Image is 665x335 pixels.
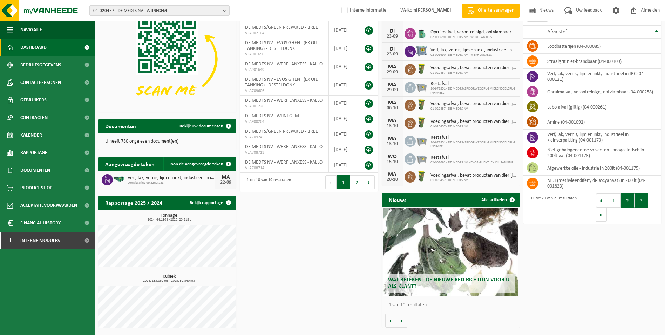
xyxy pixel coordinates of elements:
td: niet gehalogeneerde solventen - hoogcalorisch in 200lt-vat (04-001173) [542,145,661,160]
img: HK-RS-14-GN-00 [113,176,125,182]
img: WB-0060-HPE-GN-50 [416,99,428,111]
div: MA [219,175,233,180]
span: Restafval [430,155,514,160]
span: Kalender [20,126,42,144]
h2: Documenten [98,119,143,133]
td: labo-afval (giftig) (04-000261) [542,99,661,114]
span: 02-008692 - DE MEDTS NV - EVOS GHENT (EX OIL TANKING) [430,160,514,165]
td: [DATE] [329,126,357,142]
span: Verf, lak, vernis, lijm en inkt, industrieel in kleinverpakking [430,47,516,53]
div: 13-10 [385,142,399,146]
h2: Nieuws [382,193,413,206]
img: WB-2500-GAL-GY-01 [416,134,428,146]
div: 20-10 [385,177,399,182]
a: Toon de aangevraagde taken [163,157,236,171]
div: WO [385,154,399,159]
td: [DATE] [329,59,357,74]
div: 23-09 [385,52,399,57]
span: Bekijk uw documenten [179,124,223,129]
div: 11 tot 20 van 21 resultaten [527,193,577,222]
button: 2 [350,175,364,189]
span: Afvalstof [547,29,567,35]
td: [DATE] [329,38,357,59]
span: Dashboard [20,39,47,56]
div: 13-10 [385,124,399,129]
img: Download de VHEPlus App [98,7,236,111]
span: Wat betekent de nieuwe RED-richtlijn voor u als klant? [388,277,509,289]
a: Bekijk rapportage [184,196,236,210]
span: VLA001226 [245,104,323,109]
div: 1 tot 10 van 19 resultaten [243,175,291,190]
td: straalgrit niet-brandbaar (04-000109) [542,54,661,69]
span: Product Shop [20,179,52,197]
span: VLA709606 [245,88,323,94]
span: Gebruikers [20,91,47,109]
span: Documenten [20,162,50,179]
span: 10-978851 - DE MEDTS/SPOORWEGBRUG VIERENDEELBRUG INFRABEL [430,87,516,95]
p: U heeft 780 ongelezen document(en). [105,139,229,144]
img: WB-0060-HPE-GN-50 [416,117,428,129]
label: Interne informatie [340,5,386,16]
img: PB-AP-0800-MET-02-01 [416,45,428,57]
span: DE MEDTS NV - WERF LANXESS - KALLO [245,160,323,165]
span: VLA902104 [245,31,323,36]
span: Omwisseling op aanvraag [128,181,215,185]
span: Navigatie [20,21,42,39]
div: 23-09 [385,34,399,39]
img: PB-OT-0200-MET-00-02 [416,27,428,39]
span: DE MEDTS NV - EVOS GHENT (EX OIL TANKING) - DESTELDONK [245,40,318,51]
span: VLA708714 [245,165,323,171]
td: amine (04-001092) [542,114,661,130]
span: VLA709245 [245,134,323,140]
div: 15-10 [385,159,399,164]
span: Interne modules [20,232,60,249]
span: 10-978851 - DE MEDTS/SPOORWEGBRUG VIERENDEELBRUG INFRABEL [430,140,516,149]
span: 02-008690 - DE MEDTS NV - WERF LANXESS [430,53,516,57]
span: Bedrijfsgegevens [20,56,61,74]
span: 2024: 133,060 m3 - 2025: 50,540 m3 [102,279,236,283]
span: Restafval [430,81,516,87]
img: WB-0060-HPE-GN-50 [416,63,428,75]
span: 2024: 44,196 t - 2025: 23,818 t [102,218,236,222]
div: 06-10 [385,106,399,111]
span: Opruimafval, verontreinigd, ontvlambaar [430,29,511,35]
span: Financial History [20,214,61,232]
td: loodbatterijen (04-000085) [542,39,661,54]
img: WB-0060-HPE-GN-50 [416,170,428,182]
div: 22-09 [219,180,233,185]
span: 01-020457 - DE MEDTS NV - WIJNEGEM [93,6,220,16]
p: 1 van 10 resultaten [389,303,516,308]
div: 29-09 [385,70,399,75]
span: VLA901649 [245,67,323,73]
div: MA [385,64,399,70]
button: 1 [607,193,621,208]
span: I [7,232,13,249]
h3: Kubiek [102,274,236,283]
span: DE MEDTS NV - WERF LANXESS - KALLO [245,61,323,67]
span: VLA901650 [245,52,323,57]
button: Previous [325,175,337,189]
td: [DATE] [329,96,357,111]
button: Next [364,175,375,189]
div: MA [385,172,399,177]
span: Contracten [20,109,48,126]
div: MA [385,82,399,88]
span: DE MEDTS NV - EVOS GHENT (EX OIL TANKING) - DESTELDONK [245,77,318,88]
button: Volgende [396,314,407,328]
a: Alle artikelen [476,193,519,207]
span: DE MEDTS NV - WERF LANXESS - KALLO [245,144,323,150]
span: DE MEDTS/GREEN PREPARED - BREE [245,25,318,30]
td: verf, lak, vernis, lijm en inkt, industrieel in IBC (04-000121) [542,69,661,84]
span: Contactpersonen [20,74,61,91]
span: 01-020457 - DE MEDTS NV [430,125,516,129]
span: 01-020457 - DE MEDTS NV [430,178,516,183]
h3: Tonnage [102,213,236,222]
span: Acceptatievoorwaarden [20,197,77,214]
td: [DATE] [329,111,357,126]
td: [DATE] [329,74,357,96]
span: Voedingsafval, bevat producten van dierlijke oorsprong, onverpakt, categorie 3 [430,101,516,107]
h2: Aangevraagde taken [98,157,162,171]
img: WB-2500-GAL-GY-01 [416,152,428,164]
td: afgewerkte olie - industrie in 200lt (04-001175) [542,160,661,176]
button: 01-020457 - DE MEDTS NV - WIJNEGEM [89,5,230,16]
